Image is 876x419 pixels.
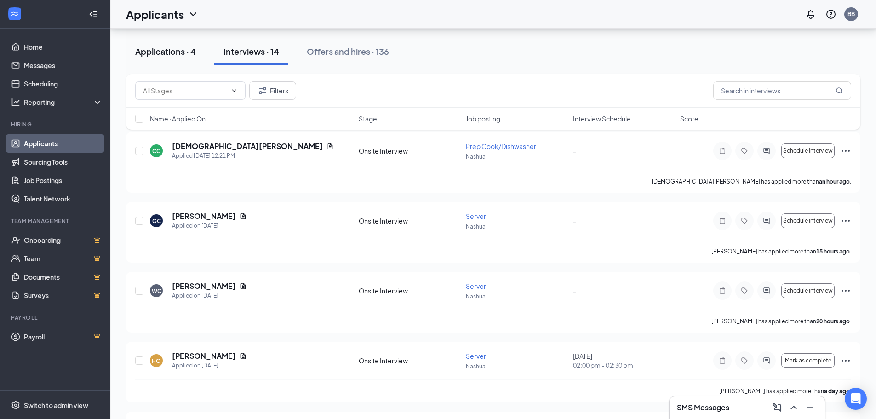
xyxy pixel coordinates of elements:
[11,121,101,128] div: Hiring
[677,402,729,413] h3: SMS Messages
[761,357,772,364] svg: ActiveChat
[466,114,500,123] span: Job posting
[172,281,236,291] h5: [PERSON_NAME]
[573,114,631,123] span: Interview Schedule
[739,217,750,224] svg: Tag
[24,38,103,56] a: Home
[466,352,486,360] span: Server
[172,211,236,221] h5: [PERSON_NAME]
[680,114,699,123] span: Score
[24,171,103,189] a: Job Postings
[11,401,20,410] svg: Settings
[739,357,750,364] svg: Tag
[24,98,103,107] div: Reporting
[24,56,103,75] a: Messages
[783,218,833,224] span: Schedule interview
[824,388,850,395] b: a day ago
[24,231,103,249] a: OnboardingCrown
[172,151,334,161] div: Applied [DATE] 12:21 PM
[24,189,103,208] a: Talent Network
[466,223,567,230] p: Nashua
[803,400,818,415] button: Minimize
[240,212,247,220] svg: Document
[89,10,98,19] svg: Collapse
[11,314,101,321] div: Payroll
[739,287,750,294] svg: Tag
[711,317,851,325] p: [PERSON_NAME] has applied more than .
[573,351,675,370] div: [DATE]
[359,146,460,155] div: Onsite Interview
[11,217,101,225] div: Team Management
[573,217,576,225] span: -
[24,268,103,286] a: DocumentsCrown
[172,361,247,370] div: Applied on [DATE]
[781,353,835,368] button: Mark as complete
[230,87,238,94] svg: ChevronDown
[326,143,334,150] svg: Document
[240,352,247,360] svg: Document
[781,143,835,158] button: Schedule interview
[719,387,851,395] p: [PERSON_NAME] has applied more than .
[652,178,851,185] p: [DEMOGRAPHIC_DATA][PERSON_NAME] has applied more than .
[466,362,567,370] p: Nashua
[143,86,227,96] input: All Stages
[307,46,389,57] div: Offers and hires · 136
[188,9,199,20] svg: ChevronDown
[785,357,831,364] span: Mark as complete
[359,286,460,295] div: Onsite Interview
[840,145,851,156] svg: Ellipses
[257,85,268,96] svg: Filter
[847,10,855,18] div: BB
[466,282,486,290] span: Server
[172,221,247,230] div: Applied on [DATE]
[761,287,772,294] svg: ActiveChat
[761,147,772,155] svg: ActiveChat
[573,287,576,295] span: -
[713,81,851,100] input: Search in interviews
[126,6,184,22] h1: Applicants
[819,178,850,185] b: an hour ago
[359,356,460,365] div: Onsite Interview
[240,282,247,290] svg: Document
[150,114,206,123] span: Name · Applied On
[783,148,833,154] span: Schedule interview
[717,217,728,224] svg: Note
[466,293,567,300] p: Nashua
[761,217,772,224] svg: ActiveChat
[466,142,536,150] span: Prep Cook/Dishwasher
[836,87,843,94] svg: MagnifyingGlass
[805,402,816,413] svg: Minimize
[24,327,103,346] a: PayrollCrown
[152,147,160,155] div: CC
[24,75,103,93] a: Scheduling
[359,216,460,225] div: Onsite Interview
[845,388,867,410] div: Open Intercom Messenger
[24,249,103,268] a: TeamCrown
[249,81,296,100] button: Filter Filters
[152,287,161,295] div: WC
[359,114,377,123] span: Stage
[24,401,88,410] div: Switch to admin view
[783,287,833,294] span: Schedule interview
[172,351,236,361] h5: [PERSON_NAME]
[24,153,103,171] a: Sourcing Tools
[573,361,675,370] span: 02:00 pm - 02:30 pm
[772,402,783,413] svg: ComposeMessage
[466,212,486,220] span: Server
[172,291,247,300] div: Applied on [DATE]
[152,217,161,225] div: GC
[223,46,279,57] div: Interviews · 14
[10,9,19,18] svg: WorkstreamLogo
[739,147,750,155] svg: Tag
[840,355,851,366] svg: Ellipses
[717,357,728,364] svg: Note
[135,46,196,57] div: Applications · 4
[805,9,816,20] svg: Notifications
[781,213,835,228] button: Schedule interview
[152,357,161,365] div: HO
[24,286,103,304] a: SurveysCrown
[717,287,728,294] svg: Note
[781,283,835,298] button: Schedule interview
[24,134,103,153] a: Applicants
[816,318,850,325] b: 20 hours ago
